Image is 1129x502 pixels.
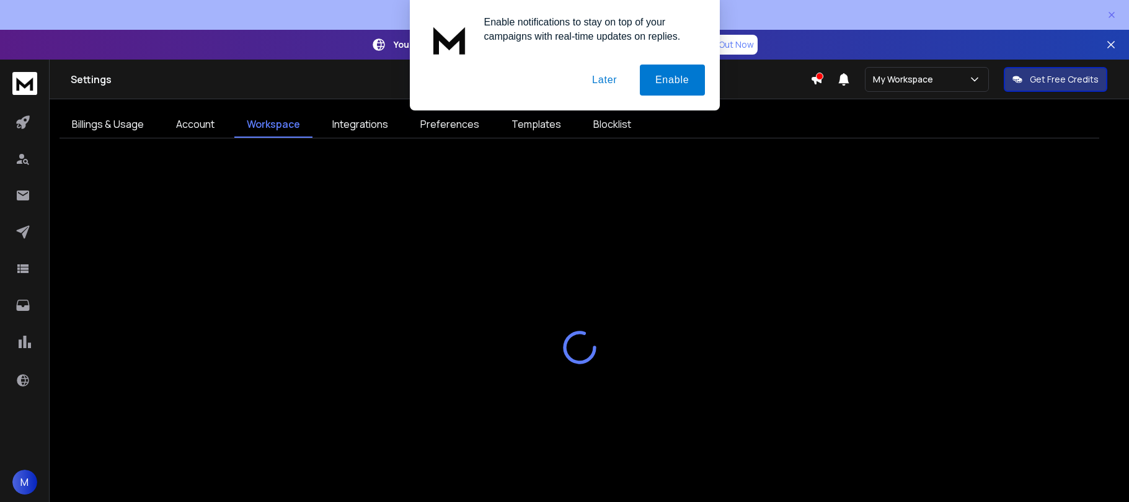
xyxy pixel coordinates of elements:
a: Blocklist [581,112,644,138]
div: Enable notifications to stay on top of your campaigns with real-time updates on replies. [474,15,705,43]
a: Billings & Usage [60,112,156,138]
button: M [12,470,37,495]
a: Workspace [234,112,312,138]
a: Account [164,112,227,138]
a: Integrations [320,112,401,138]
a: Preferences [408,112,492,138]
a: Templates [499,112,573,138]
button: Later [577,65,632,96]
img: notification icon [425,15,474,65]
button: Enable [640,65,705,96]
